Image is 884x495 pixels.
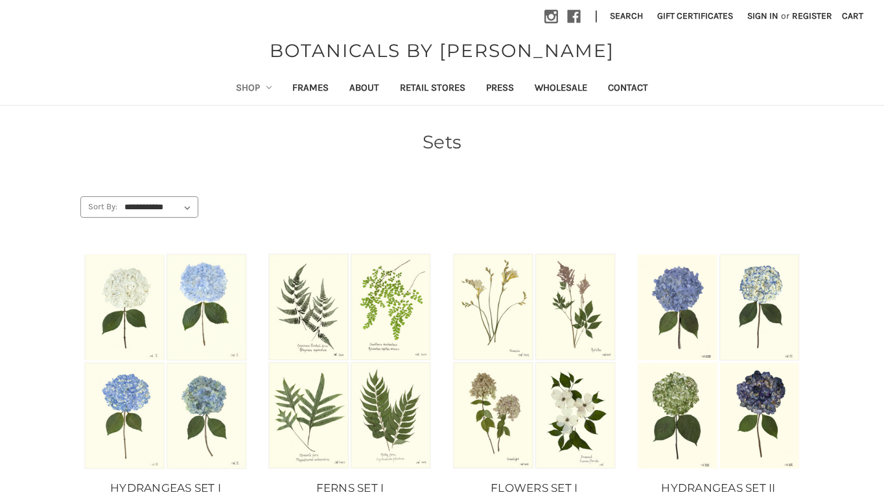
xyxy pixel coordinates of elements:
span: Cart [842,10,863,21]
a: FLOWERS SET I, Price range from $589.99 to $814.99 [451,251,618,471]
img: Unframed [266,251,433,471]
img: Unframed [635,252,802,471]
a: About [339,73,390,105]
a: Contact [598,73,658,105]
span: or [780,9,791,23]
a: Press [476,73,524,105]
img: Unframed [82,252,249,471]
a: FERNS SET I, Price range from $589.99 to $814.99 [266,251,433,471]
a: Retail Stores [390,73,476,105]
a: HYDRANGEAS SET II, Price range from $589.99 to $1,654.99 [635,251,802,471]
li: | [590,6,603,27]
h1: Sets [80,128,804,155]
a: BOTANICALS BY [PERSON_NAME] [263,37,621,64]
a: HYDRANGEAS SET I, Price range from $589.99 to $814.99 [82,251,249,471]
a: Shop [226,73,283,105]
a: Wholesale [524,73,598,105]
img: Unframed [451,251,618,471]
a: Frames [282,73,339,105]
label: Sort By: [81,197,117,216]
